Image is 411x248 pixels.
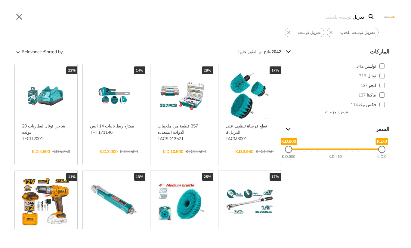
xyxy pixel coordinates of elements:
[378,146,385,153] div: Minimum Price
[329,154,342,159] div: K.D.450
[360,82,368,89] span: 137
[382,15,397,18] img: Close
[358,92,366,98] span: 137
[367,92,376,98] span: ماكيتا
[282,154,295,159] div: K.D.900
[14,47,64,57] button: Sorted by:Relevance Sort
[293,47,389,57] span: الماركات
[270,66,281,74] div: 17%
[359,73,366,79] span: 319
[238,47,281,57] div: نتائج تم العثور عليها
[281,90,389,100] button: ماكيتا 137
[285,146,292,153] div: Maximum Price
[286,30,292,35] svg: Remove suggestion: ددريل توسعه
[367,73,376,79] span: توتال
[329,109,348,115] span: عرض المزيد
[308,30,320,35] strong: ددريل ت
[327,28,379,37] div: Suggestion: ددريل توسعه للحديد
[14,12,24,22] button: Close
[368,13,375,20] svg: Search
[281,71,389,81] button: توتال 319
[328,30,334,35] svg: Remove suggestion: ددريل توسعه للحديد
[202,66,213,74] div: 28%
[134,173,145,181] div: 13%
[336,28,378,37] button: Select suggestion: ددريل توسعه للحديد
[270,173,281,181] div: 17%
[340,29,375,36] span: وسعه للحديد
[351,102,358,108] span: 114
[285,28,294,37] button: Remove suggestion: ددريل توسعه
[281,109,389,115] button: عرض المزيد
[202,173,213,181] div: 25%
[66,66,77,74] div: 22%
[66,173,77,181] div: 11%
[362,30,375,35] strong: ددريل ت
[359,102,376,108] span: فكس تيك
[134,66,145,74] div: 14%
[271,49,281,54] strong: 2042
[327,28,336,37] button: Remove suggestion: ددريل توسعه للحديد
[281,61,389,71] button: تولسن 342
[281,81,389,90] button: انجو 137
[293,124,389,134] span: السعر
[281,100,389,109] button: فكس تيك 114
[285,28,324,37] div: Suggestion: ددريل توسعه
[356,63,363,69] span: 342
[298,29,320,36] span: وسعه
[377,154,386,159] div: K.D.0
[369,82,376,89] span: انجو
[22,47,42,57] span: Relevance
[365,63,376,69] span: تولسن
[294,28,324,37] button: Select suggestion: ددريل توسعه
[14,48,22,55] svg: Sort
[28,10,364,24] input: ابحث...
